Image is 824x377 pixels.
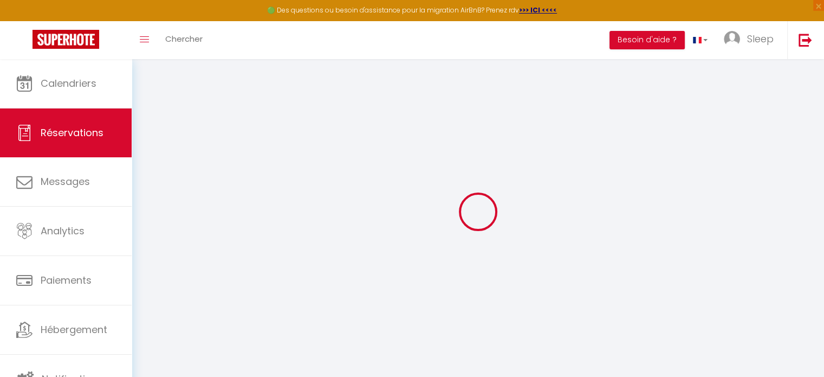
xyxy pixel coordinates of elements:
[165,33,203,44] span: Chercher
[157,21,211,59] a: Chercher
[41,76,96,90] span: Calendriers
[724,31,740,47] img: ...
[609,31,685,49] button: Besoin d'aide ?
[716,21,787,59] a: ... Sleep
[799,33,812,47] img: logout
[747,32,774,46] span: Sleep
[41,126,103,139] span: Réservations
[41,175,90,188] span: Messages
[33,30,99,49] img: Super Booking
[519,5,557,15] a: >>> ICI <<<<
[41,323,107,336] span: Hébergement
[41,273,92,287] span: Paiements
[41,224,85,238] span: Analytics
